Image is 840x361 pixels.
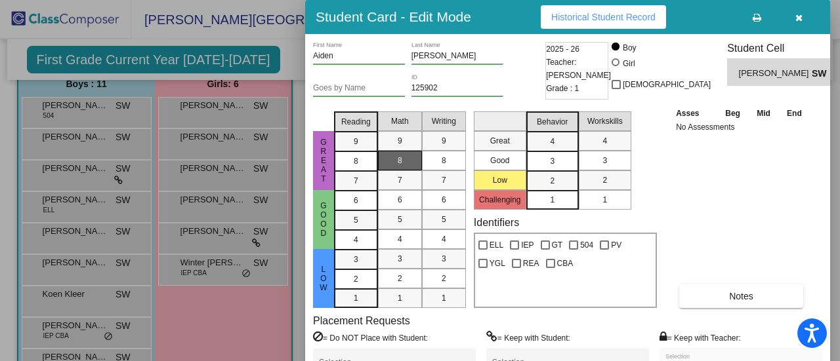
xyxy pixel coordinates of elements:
label: Placement Requests [313,314,410,327]
label: = Keep with Teacher: [660,331,741,344]
span: 5 [442,214,446,225]
span: GT [552,237,563,253]
div: Boy [622,42,637,54]
span: Reading [341,116,371,128]
span: [PERSON_NAME] [739,67,812,81]
span: 4 [442,233,446,245]
span: SW [812,67,830,81]
span: 7 [354,175,358,187]
span: 2025 - 26 [546,43,579,56]
label: Identifiers [474,216,519,229]
span: 8 [398,155,402,166]
th: Mid [749,106,778,121]
span: 2 [442,273,446,284]
span: Teacher: [PERSON_NAME] [546,56,611,82]
span: 2 [398,273,402,284]
span: Notes [729,291,753,301]
th: Beg [717,106,748,121]
span: ELL [490,237,503,253]
span: Low [318,265,329,292]
span: CBA [557,256,574,271]
span: 3 [602,155,607,166]
span: 1 [550,194,555,206]
span: 1 [354,292,358,304]
button: Historical Student Record [541,5,666,29]
span: 3 [550,155,555,167]
label: = Do NOT Place with Student: [313,331,428,344]
th: End [778,106,810,121]
th: Asses [673,106,717,121]
span: 4 [398,233,402,245]
span: 9 [442,135,446,147]
span: 7 [398,174,402,186]
span: 6 [442,194,446,206]
span: 2 [550,175,555,187]
td: No Assessments [673,121,810,134]
span: 9 [398,135,402,147]
span: 2 [602,174,607,186]
label: = Keep with Student: [486,331,570,344]
span: 1 [602,194,607,206]
span: 4 [550,136,555,147]
input: goes by name [313,84,405,93]
span: 2 [354,273,358,285]
span: 6 [354,195,358,206]
span: 9 [354,136,358,147]
button: Notes [679,284,803,308]
span: REA [523,256,539,271]
span: Great [318,138,329,183]
span: Grade : 1 [546,82,579,95]
span: 504 [580,237,593,253]
span: 4 [354,234,358,246]
h3: Student Card - Edit Mode [316,9,471,25]
span: 3 [354,254,358,265]
span: IEP [521,237,534,253]
span: Math [391,115,409,127]
span: 1 [442,292,446,304]
span: 6 [398,194,402,206]
span: Writing [432,115,456,127]
span: 1 [398,292,402,304]
span: 8 [442,155,446,166]
span: Good [318,201,329,238]
span: PV [611,237,621,253]
span: 8 [354,155,358,167]
span: 4 [602,135,607,147]
span: Historical Student Record [551,12,656,22]
span: Behavior [537,116,568,128]
span: 5 [398,214,402,225]
span: 3 [398,253,402,265]
span: 5 [354,214,358,226]
span: 7 [442,174,446,186]
span: [DEMOGRAPHIC_DATA] [623,77,711,92]
span: 3 [442,253,446,265]
input: Enter ID [411,84,503,93]
span: Workskills [587,115,623,127]
div: Girl [622,58,635,69]
span: YGL [490,256,505,271]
